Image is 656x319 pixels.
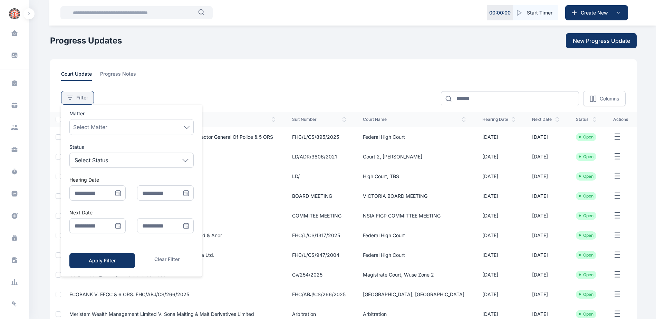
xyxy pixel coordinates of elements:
td: [DATE] [474,186,524,206]
td: VICTORIA BOARD MEETING [355,186,474,206]
td: BOARD MEETING [284,186,355,206]
li: Open [579,311,594,317]
td: High Court, TBS [355,166,474,186]
td: [DATE] [524,206,567,225]
td: [DATE] [474,147,524,166]
span: Filter [76,94,88,101]
td: [DATE] [474,245,524,265]
button: Create New [565,5,628,20]
td: NSIA FIGP COMMITTEE MEETING [355,206,474,225]
td: [DATE] [474,225,524,245]
td: Federal High Court [355,225,474,245]
td: FHC/L/CS/1317/2025 [284,225,355,245]
li: Open [579,213,594,219]
ul: Menu [61,105,202,277]
td: [DATE] [524,284,567,304]
a: court update [61,70,100,81]
li: Open [579,292,594,297]
a: Col [PERSON_NAME] v Marabilla Services [69,272,165,278]
td: Magistrate Court, Wuse Zone 2 [355,265,474,284]
span: actions [613,117,628,122]
td: [DATE] [524,245,567,265]
td: [DATE] [524,147,567,166]
td: FHC/ABJ/CS/266/2025 [284,284,355,304]
p: 00 : 00 : 00 [489,9,511,16]
li: Open [579,193,594,199]
td: [DATE] [474,284,524,304]
li: Open [579,154,594,159]
h1: Progress Updates [50,35,122,46]
td: FHC/L/CS/895/2025 [284,127,355,147]
td: Federal High Court [355,245,474,265]
td: [DATE] [524,127,567,147]
td: [DATE] [474,127,524,147]
span: Select Matter [73,123,107,131]
td: [GEOGRAPHIC_DATA], [GEOGRAPHIC_DATA] [355,284,474,304]
button: New Progress Update [566,33,637,48]
td: [DATE] [524,186,567,206]
li: Open [579,174,594,179]
button: Start Timer [513,5,558,20]
td: [DATE] [474,206,524,225]
span: New Progress Update [573,37,630,45]
span: status [576,117,597,122]
span: Create New [578,9,614,16]
span: Start Timer [527,9,552,16]
span: hearing date [482,117,516,122]
td: LD/ [284,166,355,186]
a: progress notes [100,70,144,81]
li: Open [579,233,594,238]
label: Next Date [69,210,93,215]
p: Columns [600,95,619,102]
a: ECOBANK V. EFCC & 6 ORS. FHC/ABJ/CS/266/2025 [69,291,189,297]
span: court name [363,117,466,122]
li: Open [579,252,594,258]
td: [DATE] [524,166,567,186]
label: Status [69,144,194,151]
td: [DATE] [474,166,524,186]
label: Hearing Date [69,177,99,183]
span: next date [532,117,559,122]
td: LD/ADR/3806/2021 [284,147,355,166]
div: Apply Filter [80,257,124,264]
button: Apply Filter [69,253,135,268]
button: Columns [583,91,626,106]
td: cv/254/2025 [284,265,355,284]
td: [DATE] [474,265,524,284]
a: Meristem Wealth Management Limited v. Sona Malting & Malt Derivatives Limited [69,311,254,317]
li: Open [579,134,594,140]
span: suit number [292,117,346,122]
button: Clear Filter [141,256,194,263]
td: FHC/L/CS/947/2004 [284,245,355,265]
span: Matter [69,110,85,117]
p: Select Status [75,156,108,164]
button: Filter [61,91,94,105]
span: court update [61,70,92,81]
td: [DATE] [524,265,567,284]
span: progress notes [100,70,136,81]
td: Court 2, [PERSON_NAME] [355,147,474,166]
li: Open [579,272,594,278]
td: [DATE] [524,225,567,245]
td: Federal High Court [355,127,474,147]
td: COMMITEE MEETING [284,206,355,225]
